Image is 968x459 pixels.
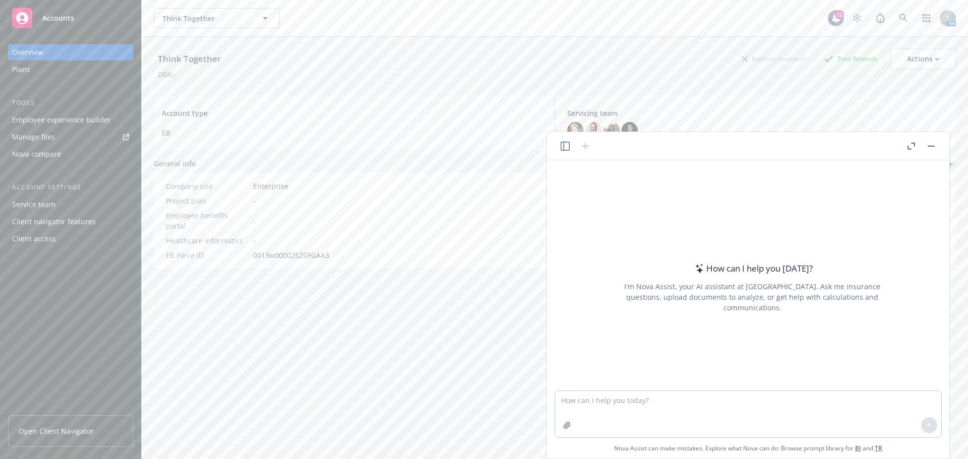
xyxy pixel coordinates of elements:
span: - [253,195,256,206]
span: Think Together [162,13,250,24]
span: Enterprise [253,181,288,191]
div: Employee experience builder [12,112,111,128]
div: Healthcare Informatics [166,235,249,246]
img: photo [567,122,583,138]
span: Nova Assist can make mistakes. Explore what Nova can do: Browse prompt library for and [614,438,882,458]
div: Service team [12,196,55,213]
div: Business Insurance [737,52,811,65]
div: Actions [907,49,939,69]
span: General info [154,158,196,169]
div: Plans [12,61,30,78]
a: BI [855,444,861,452]
a: add [944,158,956,170]
a: Accounts [8,4,133,32]
span: 0013w00002S2SPGAA3 [253,250,329,260]
a: Service team [8,196,133,213]
span: Accounts [42,14,74,22]
div: Manage files [12,129,55,145]
a: TR [875,444,882,452]
a: Search [893,8,914,28]
div: Total Rewards [819,52,882,65]
a: Nova compare [8,146,133,162]
img: photo [585,122,601,138]
span: EB [162,127,542,138]
button: Actions [890,49,956,69]
div: How can I help you [DATE]? [692,262,813,275]
div: 22 [835,10,844,19]
a: Employee experience builder [8,112,133,128]
div: Project plan [166,195,249,206]
div: I'm Nova Assist, your AI assistant at [GEOGRAPHIC_DATA]. Ask me insurance questions, upload docum... [611,281,894,313]
span: Servicing team [567,108,948,118]
a: Manage files [8,129,133,145]
a: Switch app [917,8,937,28]
div: Employee benefits portal [166,210,249,231]
div: Overview [12,44,43,60]
div: Tools [8,98,133,108]
span: - [253,216,256,226]
button: Think Together [154,8,280,28]
a: Overview [8,44,133,60]
a: Stop snowing [847,8,867,28]
a: Report a Bug [870,8,890,28]
a: Client access [8,231,133,247]
div: DBA: - [158,69,176,80]
span: Open Client Navigator [19,426,94,436]
div: Company size [166,181,249,191]
a: Client navigator features [8,214,133,230]
a: Plans [8,61,133,78]
img: photo [603,122,620,138]
div: EB Force ID [166,250,249,260]
div: Think Together [154,52,225,65]
div: Account settings [8,182,133,192]
div: Client navigator features [12,214,96,230]
span: Account type [162,108,542,118]
img: photo [622,122,638,138]
div: Nova compare [12,146,61,162]
div: Client access [12,231,56,247]
span: - [253,235,256,246]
